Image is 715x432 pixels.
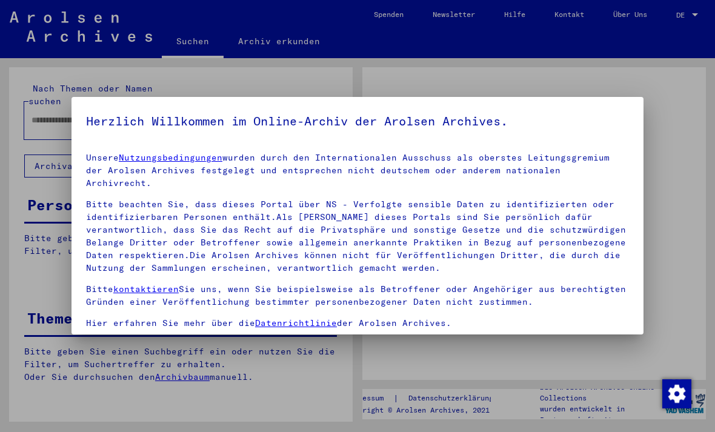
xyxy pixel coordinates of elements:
p: Hier erfahren Sie mehr über die der Arolsen Archives. [86,317,629,330]
a: Nutzungsbedingungen [119,152,222,163]
p: Bitte beachten Sie, dass dieses Portal über NS - Verfolgte sensible Daten zu identifizierten oder... [86,198,629,274]
h5: Herzlich Willkommen im Online-Archiv der Arolsen Archives. [86,111,629,131]
img: Zustimmung ändern [662,379,691,408]
p: Bitte Sie uns, wenn Sie beispielsweise als Betroffener oder Angehöriger aus berechtigten Gründen ... [86,283,629,308]
a: Datenrichtlinie [255,317,337,328]
a: kontaktieren [113,284,179,294]
p: Unsere wurden durch den Internationalen Ausschuss als oberstes Leitungsgremium der Arolsen Archiv... [86,151,629,190]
